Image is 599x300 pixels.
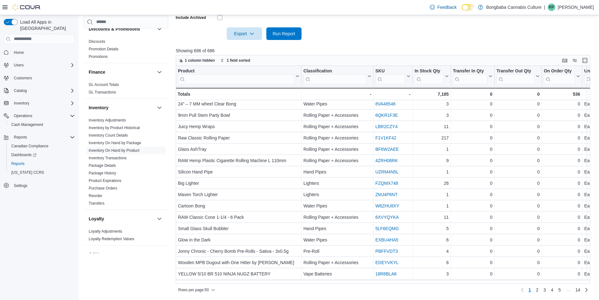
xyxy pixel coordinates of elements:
div: 0 [496,191,540,198]
a: Dashboards [9,151,39,159]
a: W6ZHU8XY [375,203,399,208]
div: 0 [496,225,540,232]
span: Settings [11,181,75,189]
div: - [375,90,410,98]
div: 0 [496,145,540,153]
div: 0 [496,168,540,176]
div: Classification [303,68,366,84]
span: Inventory Transactions [89,156,127,161]
span: Loyalty Adjustments [89,229,122,234]
a: Package History [89,171,116,175]
div: Silicon Hand Pipe [178,168,299,176]
a: Page 4 of 14 [548,285,556,295]
a: LBR2CZY4 [375,124,397,129]
button: Loyalty [156,215,163,223]
div: 0 [453,111,492,119]
h3: Finance [89,69,105,75]
span: 2 [536,287,538,293]
span: GL Transactions [89,90,116,95]
div: Rolling Paper + Accessories [303,123,371,130]
div: 0 [453,213,492,221]
span: Reports [14,135,27,140]
a: Product Expirations [89,178,121,183]
span: 14 [575,287,580,293]
div: Ravi Patel [548,3,555,11]
div: 1 [414,202,449,210]
a: GL Transactions [89,90,116,94]
span: Home [11,48,75,56]
span: Reports [11,133,75,141]
button: Operations [1,111,77,120]
div: 4 [414,247,449,255]
a: 7NRYQFKZ [375,283,398,288]
div: 0 [544,134,580,142]
div: Lighters [303,191,371,198]
div: 0 [453,225,492,232]
div: Rolling Paper + Accessories [303,111,371,119]
span: 1 [529,287,531,293]
div: 536 [544,90,580,98]
span: Cash Management [11,122,43,127]
a: PBFFVDT3 [375,249,398,254]
button: Enter fullscreen [581,57,589,64]
button: Finance [156,68,163,76]
div: 0 [453,202,492,210]
span: Transfers [89,201,104,206]
a: EXBU4HA5 [375,237,398,242]
button: OCM [89,251,154,258]
span: RP [549,3,554,11]
div: Product [178,68,294,84]
div: On Order Qty [544,68,575,84]
a: Inventory Adjustments [89,118,126,122]
span: Reports [9,160,75,167]
span: Inventory [11,99,75,107]
a: Customers [11,74,35,82]
span: Inventory by Product Historical [89,125,140,130]
p: | [544,3,545,11]
a: Home [11,49,26,56]
a: 8VA48546 [375,101,395,106]
button: Inventory [1,99,77,108]
button: Rows per page:50 [176,286,218,294]
div: Small Glass Skull Bubbler [178,225,299,232]
div: Cartoon Bong [178,202,299,210]
div: 0 [544,191,580,198]
button: On Order Qty [544,68,580,84]
a: FZQMX748 [375,181,398,186]
div: Rolling Paper + Accessories [303,145,371,153]
input: Dark Mode [462,4,475,11]
a: F1V1KF42 [375,135,396,140]
span: Inventory On Hand by Product [89,148,139,153]
button: 1 column hidden [176,57,217,64]
span: Canadian Compliance [11,144,48,149]
span: Inventory On Hand by Package [89,140,141,145]
button: Finance [89,69,154,75]
button: Cash Management [6,120,77,129]
div: Product [178,68,294,74]
span: Users [14,63,24,68]
button: SKU [375,68,410,84]
a: Dashboards [6,150,77,159]
div: Transfer In Qty [453,68,487,74]
button: Display options [571,57,579,64]
a: Canadian Compliance [9,142,51,150]
div: 0 [453,191,492,198]
span: Washington CCRS [9,169,75,176]
div: 1 [414,191,449,198]
span: Inventory Adjustments [89,118,126,123]
div: Rolling Paper + Accessories [303,134,371,142]
div: 0 [453,157,492,164]
div: On Order Qty [544,68,575,74]
div: RAW Classic Cone 1-1/4 - 6 Pack [178,213,299,221]
button: OCM [156,251,163,258]
div: In Stock Qty [414,68,444,74]
div: Inventory [84,116,168,210]
a: Cash Management [9,121,46,128]
div: Transfer In Qty [453,68,487,84]
div: 0 [453,168,492,176]
span: Operations [14,113,32,118]
div: 7,185 [414,90,449,98]
div: Rolling Paper + Accessories [303,213,371,221]
a: Discounts [89,39,105,44]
